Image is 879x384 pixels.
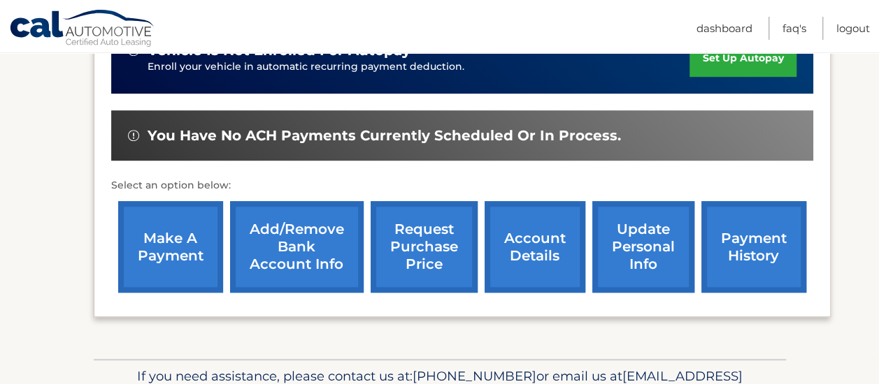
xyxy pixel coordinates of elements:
[701,201,806,293] a: payment history
[592,201,694,293] a: update personal info
[9,9,156,50] a: Cal Automotive
[230,201,364,293] a: Add/Remove bank account info
[696,17,752,40] a: Dashboard
[111,177,813,194] p: Select an option below:
[836,17,870,40] a: Logout
[128,130,139,141] img: alert-white.svg
[371,201,478,293] a: request purchase price
[148,127,621,145] span: You have no ACH payments currently scheduled or in process.
[689,40,796,77] a: set up autopay
[118,201,223,293] a: make a payment
[148,59,690,75] p: Enroll your vehicle in automatic recurring payment deduction.
[782,17,806,40] a: FAQ's
[413,368,536,384] span: [PHONE_NUMBER]
[485,201,585,293] a: account details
